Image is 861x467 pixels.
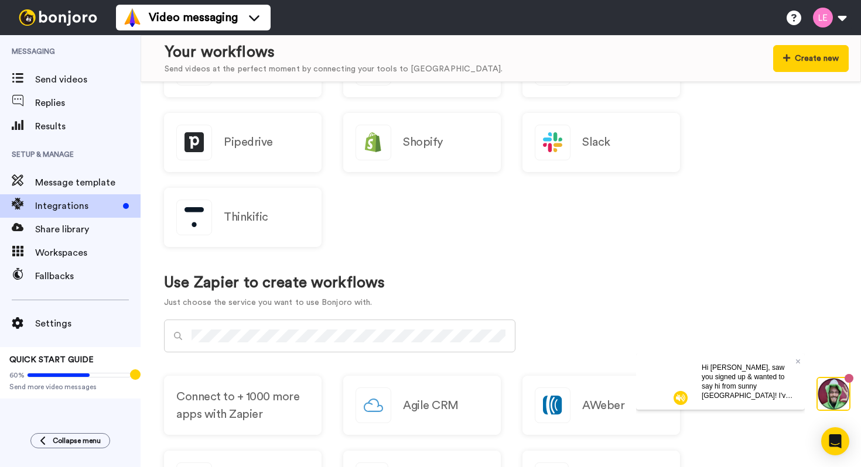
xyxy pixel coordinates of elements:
[522,376,680,435] a: AWeber
[30,433,110,448] button: Collapse menu
[37,37,52,51] img: mute-white.svg
[177,200,211,235] img: logo_thinkific.svg
[35,199,118,213] span: Integrations
[35,246,141,260] span: Workspaces
[165,63,503,75] div: Send videos at the perfect moment by connecting your tools to [GEOGRAPHIC_DATA].
[164,297,385,309] p: Just choose the service you want to use Bonjoro with.
[165,42,503,63] div: Your workflows
[9,370,25,380] span: 60%
[343,376,501,435] a: Agile CRM
[176,388,309,423] span: Connect to + 1000 more apps with Zapier
[164,274,385,291] h1: Use Zapier to create workflows
[403,399,459,412] h2: Agile CRM
[35,96,141,110] span: Replies
[35,269,141,283] span: Fallbacks
[177,125,211,160] img: logo_pipedrive.png
[149,9,238,26] span: Video messaging
[35,222,141,236] span: Share library
[1,2,33,34] img: 3183ab3e-59ed-45f6-af1c-10226f767056-1659068401.jpg
[53,436,101,445] span: Collapse menu
[35,176,141,190] span: Message template
[773,45,849,72] button: Create new
[35,73,141,87] span: Send videos
[224,136,273,149] h2: Pipedrive
[123,8,142,27] img: vm-color.svg
[821,427,849,455] div: Open Intercom Messenger
[535,388,570,423] img: logo_aweber.svg
[582,399,624,412] h2: AWeber
[14,9,102,26] img: bj-logo-header-white.svg
[9,382,131,392] span: Send more video messages
[356,388,391,423] img: logo_agile_crm.svg
[343,113,501,172] a: Shopify
[535,125,570,160] img: logo_slack.svg
[522,113,680,172] a: Slack
[35,119,141,133] span: Results
[164,113,322,172] a: Pipedrive
[164,376,322,435] a: Connect to + 1000 more apps with Zapier
[356,125,391,160] img: logo_shopify.svg
[9,356,94,364] span: QUICK START GUIDE
[403,136,443,149] h2: Shopify
[224,211,268,224] h2: Thinkific
[582,136,610,149] h2: Slack
[35,317,141,331] span: Settings
[164,188,322,247] a: Thinkific
[66,10,159,112] span: Hi [PERSON_NAME], saw you signed up & wanted to say hi from sunny [GEOGRAPHIC_DATA]! I've helped ...
[130,369,141,380] div: Tooltip anchor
